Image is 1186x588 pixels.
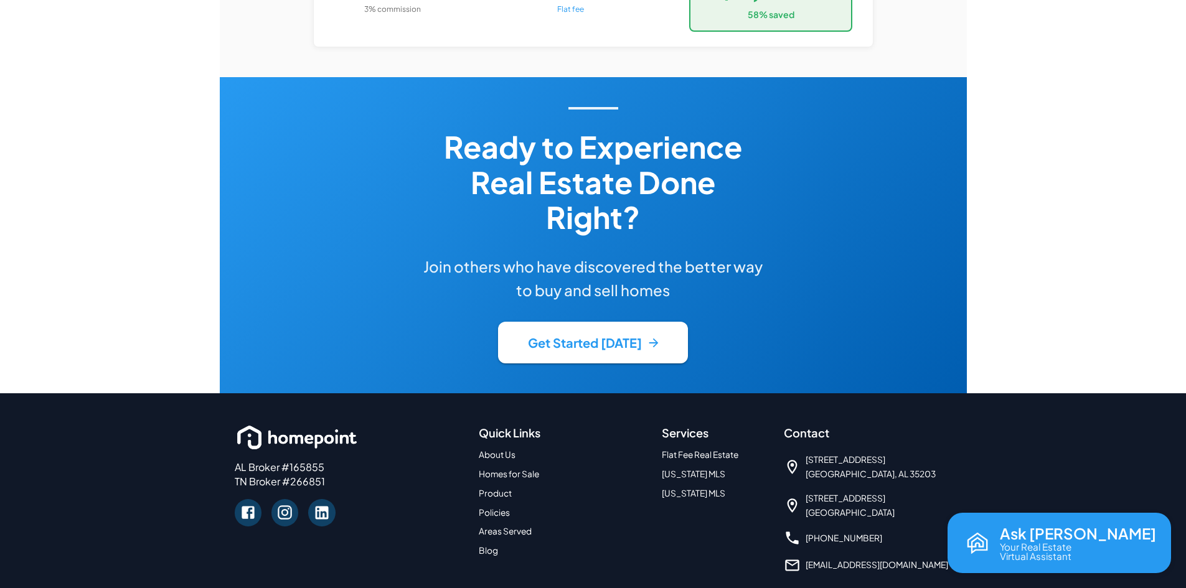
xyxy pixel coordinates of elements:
[962,528,992,558] img: Reva
[235,423,359,452] img: homepoint_logo_white_horz.png
[479,545,498,556] a: Blog
[498,322,688,363] button: Get Started [DATE]
[479,526,532,536] a: Areas Served
[806,559,948,570] a: [EMAIL_ADDRESS][DOMAIN_NAME]
[784,423,952,443] h6: Contact
[479,488,512,498] a: Product
[421,254,765,302] h6: Join others who have discovered the better way to buy and sell homes
[806,533,882,543] a: [PHONE_NUMBER]
[806,492,895,520] span: [STREET_ADDRESS] [GEOGRAPHIC_DATA]
[557,4,584,14] span: Flat fee
[421,129,765,234] h3: Ready to Experience Real Estate Done Right?
[806,453,936,482] span: [STREET_ADDRESS] [GEOGRAPHIC_DATA], AL 35203
[364,4,421,14] span: 3% commission
[662,423,769,443] h6: Services
[479,507,510,518] a: Policies
[479,469,539,479] a: Homes for Sale
[1000,542,1071,561] p: Your Real Estate Virtual Assistant
[662,488,725,498] a: [US_STATE] MLS
[948,513,1171,573] button: Open chat with Reva
[1000,525,1156,541] p: Ask [PERSON_NAME]
[662,449,738,460] a: Flat Fee Real Estate
[662,469,725,479] a: [US_STATE] MLS
[235,460,464,489] p: AL Broker #165855 TN Broker #266851
[700,8,841,21] p: 58 % saved
[479,449,515,460] a: About Us
[479,423,647,443] h6: Quick Links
